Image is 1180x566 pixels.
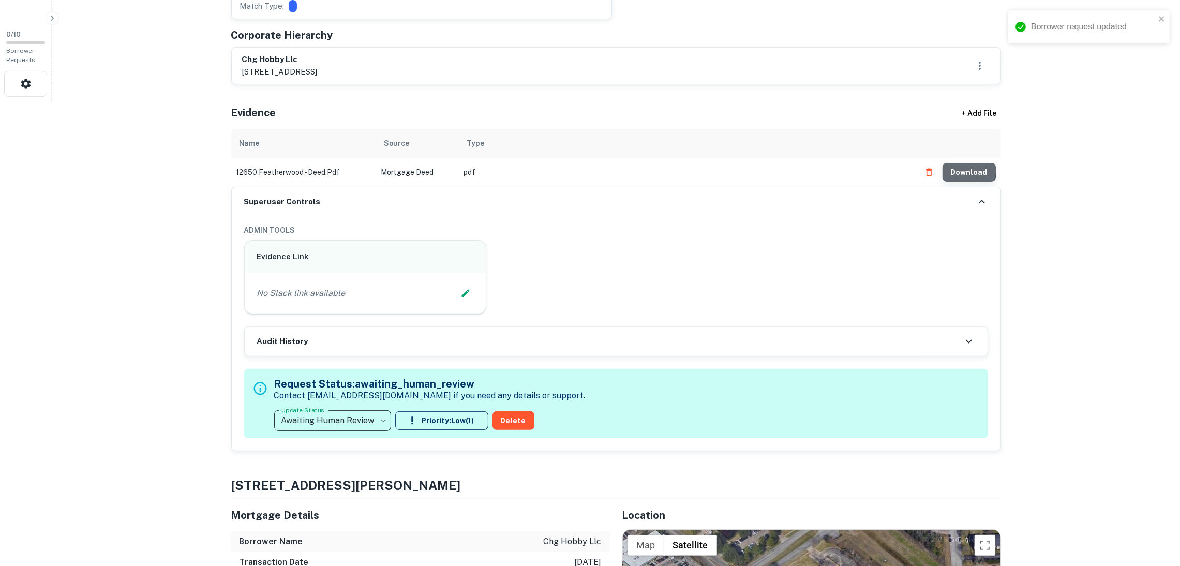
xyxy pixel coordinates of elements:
p: [STREET_ADDRESS] [242,66,318,78]
h6: Superuser Controls [244,196,321,208]
div: Borrower request updated [1031,21,1155,33]
p: Contact [EMAIL_ADDRESS][DOMAIN_NAME] if you need any details or support. [274,390,586,402]
h6: Audit History [257,336,308,348]
button: Toggle fullscreen view [975,535,995,556]
div: scrollable content [231,129,1001,187]
h5: Location [622,508,1001,523]
span: 0 / 10 [6,31,21,38]
iframe: Chat Widget [1128,483,1180,533]
p: chg hobby llc [544,535,602,548]
td: Mortgage Deed [376,158,459,187]
h6: Borrower Name [240,535,303,548]
h6: ADMIN TOOLS [244,225,988,236]
h5: Corporate Hierarchy [231,27,333,43]
div: Type [467,137,485,150]
th: Name [231,129,376,158]
label: Update Status [281,406,324,414]
th: Type [459,129,915,158]
h5: Mortgage Details [231,508,610,523]
button: Delete file [920,164,938,181]
button: Download [943,163,996,182]
h6: chg hobby llc [242,54,318,66]
p: No Slack link available [257,287,346,300]
th: Source [376,129,459,158]
h5: Evidence [231,105,276,121]
div: Awaiting Human Review [274,406,391,435]
span: Borrower Requests [6,47,35,64]
button: close [1158,14,1166,24]
div: + Add File [943,104,1015,123]
button: Show street map [628,535,664,556]
h5: Request Status: awaiting_human_review [274,376,586,392]
button: Priority:Low(1) [395,411,488,430]
button: Edit Slack Link [458,286,473,301]
h6: Evidence Link [257,251,474,263]
div: Name [240,137,260,150]
button: Delete [492,411,534,430]
button: Show satellite imagery [664,535,717,556]
h4: [STREET_ADDRESS][PERSON_NAME] [231,476,1001,495]
td: 12650 featherwood - deed.pdf [231,158,376,187]
div: Source [384,137,410,150]
td: pdf [459,158,915,187]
